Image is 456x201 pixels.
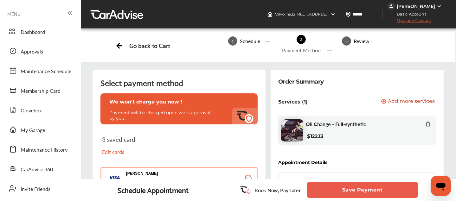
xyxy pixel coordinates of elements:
[275,12,387,16] span: Valvoline , [STREET_ADDRESS] [GEOGRAPHIC_DATA] , IL 60609
[279,47,323,54] div: Payment Method
[21,28,45,36] span: Dashboard
[228,36,237,46] span: 1
[6,62,74,79] a: Maintenance Schedule
[6,141,74,157] a: Maintenance History
[6,180,74,197] a: Invite Friends
[21,48,43,56] span: Approvals
[118,185,189,194] div: Schedule Appointment
[21,166,53,174] span: CarAdvise 360
[388,11,431,17] span: Basic Account
[281,119,303,141] img: oil-change-thumb.jpg
[388,3,395,10] img: jVpblrzwTbfkPYzPPzSLxeg0AAAAASUVORK5CYII=
[342,36,351,46] span: 3
[388,99,435,105] span: Add more services
[6,102,74,118] a: Glovebox
[346,12,351,17] img: location_vector.a44bc228.svg
[284,178,295,189] img: logo-valvoline.png
[21,107,42,115] span: Glovebox
[307,133,323,139] b: $122.13
[381,99,435,105] button: Add more services
[255,186,301,194] p: Book Now, Pay Later
[102,136,176,160] div: 3 saved card
[397,3,435,9] div: [PERSON_NAME]
[6,23,74,40] a: Dashboard
[129,42,170,49] div: Go back to Cart
[6,82,74,98] a: Membership Card
[437,4,442,9] img: WGsFRI8htEPBVLJbROoPRyZpYNWhNONpIPPETTm6eUC0GeLEiAAAAAElFTkSuQmCC
[21,87,61,95] span: Membership Card
[278,99,308,105] p: Services (1)
[100,167,258,189] button: [PERSON_NAME] 8087 8087
[278,160,327,165] div: Appointment Details
[21,126,45,135] span: My Garage
[6,43,74,59] a: Approvals
[126,178,132,184] p: 8087
[126,178,189,184] span: 8087
[109,110,214,121] p: Payment will be charged upon work approval by you.
[102,148,176,155] p: Edit cards
[306,121,366,127] span: Oil Change - Full-synthetic
[351,37,372,45] div: Review
[267,12,273,17] img: header-home-logo.8d720a4f.svg
[7,11,21,16] span: MENU
[6,121,74,138] a: My Garage
[331,12,336,17] img: header-down-arrow.9dd2ce7d.svg
[431,176,451,196] iframe: Button to launch messaging window
[6,160,74,177] a: CarAdvise 360
[278,77,324,86] div: Order Summary
[109,99,249,105] p: We won't charge you now !
[237,37,263,45] div: Schedule
[388,18,431,26] span: Upgrade Account
[126,171,189,176] p: [PERSON_NAME]
[381,99,436,105] a: Add more services
[307,182,418,198] button: Save Payment
[21,67,71,76] span: Maintenance Schedule
[21,146,67,154] span: Maintenance History
[100,78,258,88] div: Select payment method
[21,185,50,193] span: Invite Friends
[297,35,306,44] span: 2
